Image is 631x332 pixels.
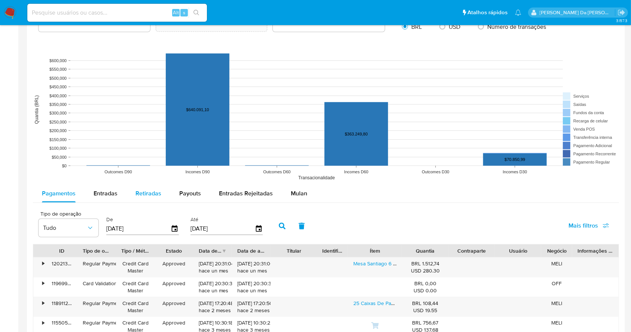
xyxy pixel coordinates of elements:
a: Sair [618,9,625,16]
span: Atalhos rápidos [467,9,507,16]
p: patricia.varelo@mercadopago.com.br [540,9,615,16]
input: Pesquise usuários ou casos... [27,8,207,18]
button: search-icon [189,7,204,18]
span: s [183,9,185,16]
span: Alt [173,9,179,16]
a: Notificações [515,9,521,16]
span: 3.157.3 [616,18,627,24]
